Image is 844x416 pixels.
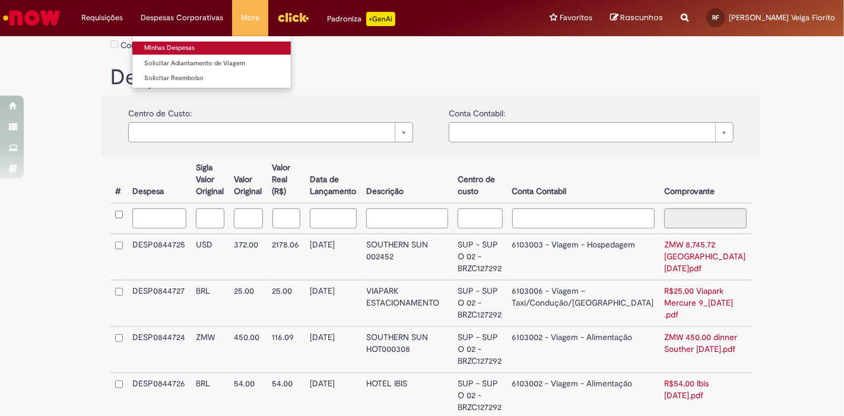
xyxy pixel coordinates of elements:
td: ZMW 8,745.72 [GEOGRAPHIC_DATA][DATE]pdf [659,234,751,280]
a: Solicitar Adiantamento de Viagem [132,57,291,70]
h1: Despesas [110,66,751,90]
td: VIAPARK ESTACIONAMENTO [361,280,453,326]
th: # [110,157,128,203]
td: DESP0844727 [128,280,191,326]
p: +GenAi [366,12,395,26]
a: ZMW 8,745.72 [GEOGRAPHIC_DATA][DATE]pdf [664,239,745,274]
td: 6103003 - Viagem - Hospedagem [507,234,660,280]
td: [DATE] [305,280,361,326]
td: DESP0844724 [128,326,191,373]
span: Favoritos [560,12,592,24]
td: 25.00 [268,280,305,326]
label: Conta Contabil: [449,101,505,119]
span: Despesas Corporativas [141,12,223,24]
a: R$25,00 Viapark Mercure 9_[DATE] .pdf [664,285,733,320]
td: BRL [191,280,229,326]
td: [DATE] [305,234,361,280]
th: Sigla Valor Original [191,157,229,203]
th: Descrição [361,157,453,203]
a: Limpar campo {0} [449,122,734,142]
td: R$25,00 Viapark Mercure 9_[DATE] .pdf [659,280,751,326]
td: 6103002 - Viagem - Alimentação [507,326,660,373]
td: ZMW [191,326,229,373]
th: Valor Real (R$) [268,157,305,203]
td: 2178.06 [268,234,305,280]
th: Comprovante [659,157,751,203]
td: SUP - SUP O 02 - BRZC127292 [453,280,507,326]
label: Centro de Custo: [128,101,192,119]
td: SUP - SUP O 02 - BRZC127292 [453,326,507,373]
th: Valor Original [229,157,267,203]
th: Conta Contabil [507,157,660,203]
td: SOUTHERN SUN HOT000308 [361,326,453,373]
td: ZMW 450.00 dinner Souther [DATE].pdf [659,326,751,373]
td: 372.00 [229,234,267,280]
td: SOUTHERN SUN 002452 [361,234,453,280]
span: [PERSON_NAME] Veiga Fiorito [729,12,835,23]
th: Centro de custo [453,157,507,203]
a: Solicitar Reembolso [132,72,291,85]
div: Padroniza [327,12,395,26]
td: 25.00 [229,280,267,326]
a: Rascunhos [610,12,663,24]
a: ZMW 450.00 dinner Souther [DATE].pdf [664,332,737,354]
ul: Despesas Corporativas [132,36,291,88]
td: 6103006 - Viagem – Taxi/Condução/[GEOGRAPHIC_DATA] [507,280,660,326]
th: Data de Lançamento [305,157,361,203]
td: SUP - SUP O 02 - BRZC127292 [453,234,507,280]
td: 450.00 [229,326,267,373]
a: Minhas Despesas [132,42,291,55]
td: USD [191,234,229,280]
span: RF [713,14,719,21]
td: 116.09 [268,326,305,373]
a: Limpar campo {0} [128,122,413,142]
th: Despesa [128,157,191,203]
a: R$54,00 Ibis [DATE].pdf [664,378,709,401]
span: Requisições [81,12,123,24]
span: More [241,12,259,24]
td: DESP0844725 [128,234,191,280]
td: [DATE] [305,326,361,373]
img: ServiceNow [1,6,62,30]
span: Rascunhos [620,12,663,23]
img: click_logo_yellow_360x200.png [277,8,309,26]
label: Concordo com os termos [120,39,216,51]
